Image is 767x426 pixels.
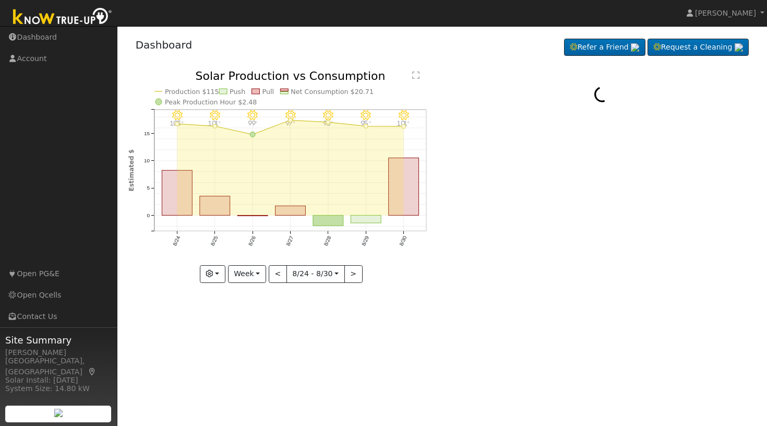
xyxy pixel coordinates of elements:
img: Know True-Up [8,6,117,29]
a: Map [88,368,97,376]
div: [PERSON_NAME] [5,347,112,358]
img: retrieve [735,43,743,52]
div: System Size: 14.80 kW [5,383,112,394]
img: retrieve [54,409,63,417]
a: Refer a Friend [564,39,645,56]
div: [GEOGRAPHIC_DATA], [GEOGRAPHIC_DATA] [5,356,112,377]
div: Solar Install: [DATE] [5,375,112,386]
span: Site Summary [5,333,112,347]
span: [PERSON_NAME] [695,9,756,17]
a: Dashboard [136,39,193,51]
a: Request a Cleaning [648,39,749,56]
img: retrieve [631,43,639,52]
